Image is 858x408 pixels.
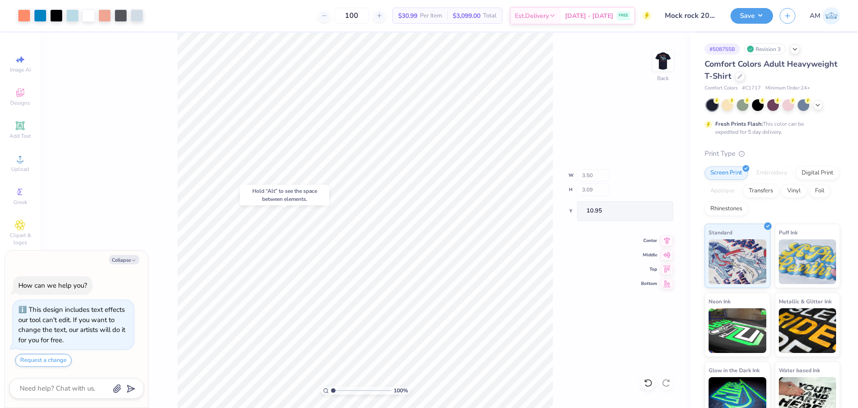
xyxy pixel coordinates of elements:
[420,11,442,21] span: Per Item
[658,7,724,25] input: Untitled Design
[4,232,36,246] span: Clipart & logos
[394,387,408,395] span: 100 %
[641,280,657,287] span: Bottom
[453,11,480,21] span: $3,099.00
[654,52,672,70] img: Back
[809,184,830,198] div: Foil
[823,7,840,25] img: Arvi Mikhail Parcero
[810,11,820,21] span: AM
[15,354,72,367] button: Request a change
[709,308,766,353] img: Neon Ink
[751,166,793,180] div: Embroidery
[641,266,657,272] span: Top
[483,11,497,21] span: Total
[705,59,837,81] span: Comfort Colors Adult Heavyweight T-Shirt
[709,365,760,375] span: Glow in the Dark Ink
[705,166,748,180] div: Screen Print
[744,43,786,55] div: Revision 3
[779,228,798,237] span: Puff Ink
[657,74,669,82] div: Back
[619,13,628,19] span: FREE
[9,132,31,140] span: Add Text
[515,11,549,21] span: Est. Delivery
[11,166,29,173] span: Upload
[10,99,30,106] span: Designs
[779,365,820,375] span: Water based Ink
[398,11,417,21] span: $30.99
[705,202,748,216] div: Rhinestones
[13,199,27,206] span: Greek
[705,43,740,55] div: # 508755B
[10,66,31,73] span: Image AI
[779,308,837,353] img: Metallic & Glitter Ink
[731,8,773,24] button: Save
[109,255,139,264] button: Collapse
[779,239,837,284] img: Puff Ink
[715,120,763,127] strong: Fresh Prints Flash:
[240,185,329,205] div: Hold “Alt” to see the space between elements.
[765,85,810,92] span: Minimum Order: 24 +
[779,297,832,306] span: Metallic & Glitter Ink
[18,281,87,290] div: How can we help you?
[782,184,807,198] div: Vinyl
[18,305,125,344] div: This design includes text effects our tool can't edit. If you want to change the text, our artist...
[709,297,731,306] span: Neon Ink
[705,149,840,159] div: Print Type
[705,184,740,198] div: Applique
[715,120,825,136] div: This color can be expedited for 5 day delivery.
[641,252,657,258] span: Middle
[743,184,779,198] div: Transfers
[641,238,657,244] span: Center
[565,11,613,21] span: [DATE] - [DATE]
[742,85,761,92] span: # C1717
[709,239,766,284] img: Standard
[334,8,369,24] input: – –
[810,7,840,25] a: AM
[705,85,738,92] span: Comfort Colors
[796,166,839,180] div: Digital Print
[709,228,732,237] span: Standard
